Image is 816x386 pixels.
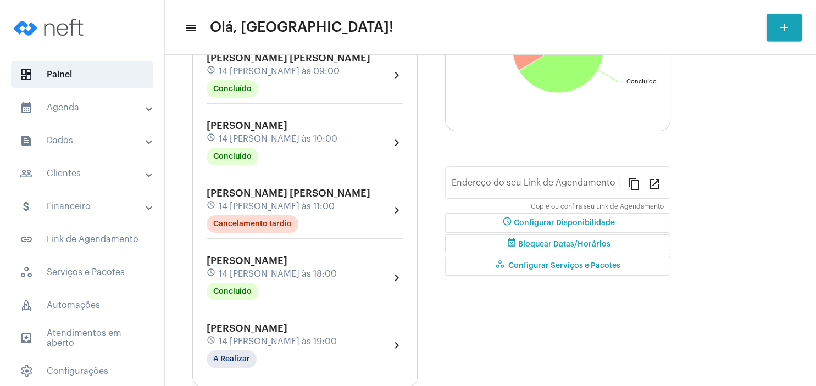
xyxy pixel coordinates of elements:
[207,350,257,368] mat-chip: A Realizar
[7,193,164,220] mat-expansion-panel-header: sidenav iconFinanceiro
[445,234,670,254] button: Bloquear Datas/Horários
[207,148,258,165] mat-chip: Concluído
[11,226,153,253] span: Link de Agendamento
[390,339,403,352] mat-icon: chevron_right
[445,256,670,276] button: Configurar Serviços e Pacotes
[210,19,393,36] span: Olá, [GEOGRAPHIC_DATA]!
[390,204,403,217] mat-icon: chevron_right
[390,271,403,284] mat-icon: chevron_right
[207,121,287,131] span: [PERSON_NAME]
[20,101,147,114] mat-panel-title: Agenda
[445,213,670,233] button: Configurar Disponibilidade
[20,266,33,279] span: sidenav icon
[207,335,217,348] mat-icon: schedule
[390,136,403,149] mat-icon: chevron_right
[501,219,615,227] span: Configurar Disponibilidade
[20,167,33,180] mat-icon: sidenav icon
[20,365,33,378] span: sidenav icon
[495,259,508,272] mat-icon: workspaces_outlined
[207,268,217,280] mat-icon: schedule
[11,259,153,286] span: Serviços e Pacotes
[219,269,337,279] span: 14 [PERSON_NAME] às 18:00
[7,160,164,187] mat-expansion-panel-header: sidenav iconClientes
[20,332,33,345] mat-icon: sidenav icon
[20,68,33,81] span: sidenav icon
[219,202,335,211] span: 14 [PERSON_NAME] às 11:00
[219,66,340,76] span: 14 [PERSON_NAME] às 09:00
[20,200,147,213] mat-panel-title: Financeiro
[219,134,337,144] span: 14 [PERSON_NAME] às 10:00
[20,167,147,180] mat-panel-title: Clientes
[11,325,153,351] span: Atendimentos em aberto
[207,53,370,63] span: [PERSON_NAME] [PERSON_NAME]
[20,200,33,213] mat-icon: sidenav icon
[207,188,370,198] span: [PERSON_NAME] [PERSON_NAME]
[207,256,287,266] span: [PERSON_NAME]
[648,177,661,190] mat-icon: open_in_new
[20,134,147,147] mat-panel-title: Dados
[7,127,164,154] mat-expansion-panel-header: sidenav iconDados
[11,61,153,88] span: Painel
[505,240,610,248] span: Bloquear Datas/Horários
[20,233,33,246] mat-icon: sidenav icon
[626,79,657,85] text: Concluído
[20,299,33,312] span: sidenav icon
[185,21,196,35] mat-icon: sidenav icon
[207,215,298,233] mat-chip: Cancelamento tardio
[207,133,217,145] mat-icon: schedule
[207,200,217,212] mat-icon: schedule
[628,177,641,190] mat-icon: content_copy
[20,101,33,114] mat-icon: sidenav icon
[505,238,518,251] mat-icon: event_busy
[390,69,403,82] mat-icon: chevron_right
[11,292,153,318] span: Automações
[452,180,619,190] input: Link
[531,203,664,211] mat-hint: Copie ou confira seu Link de Agendamento
[7,94,164,121] mat-expansion-panel-header: sidenav iconAgenda
[207,323,287,333] span: [PERSON_NAME]
[207,283,258,300] mat-chip: Concluído
[495,262,620,270] span: Configurar Serviços e Pacotes
[9,5,91,49] img: logo-neft-novo-2.png
[11,358,153,384] span: Configurações
[501,216,514,230] mat-icon: schedule
[207,80,258,98] mat-chip: Concluído
[207,65,217,77] mat-icon: schedule
[778,21,791,34] mat-icon: add
[219,337,337,346] span: 14 [PERSON_NAME] às 19:00
[20,134,33,147] mat-icon: sidenav icon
